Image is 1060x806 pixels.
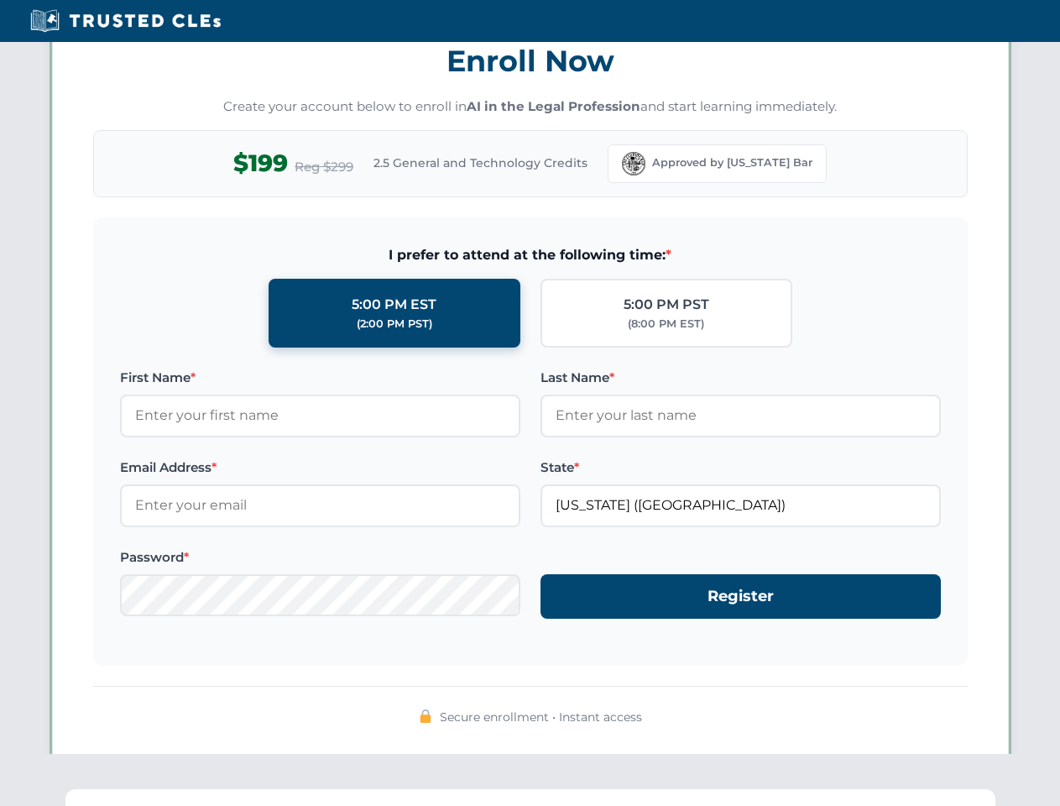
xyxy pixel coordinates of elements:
[540,368,941,388] label: Last Name
[373,154,587,172] span: 2.5 General and Technology Credits
[233,144,288,182] span: $199
[540,574,941,619] button: Register
[120,547,520,568] label: Password
[120,484,520,526] input: Enter your email
[120,368,520,388] label: First Name
[352,294,436,316] div: 5:00 PM EST
[357,316,432,332] div: (2:00 PM PST)
[93,34,968,87] h3: Enroll Now
[25,8,226,34] img: Trusted CLEs
[622,152,645,175] img: Florida Bar
[440,708,642,726] span: Secure enrollment • Instant access
[295,157,353,177] span: Reg $299
[93,97,968,117] p: Create your account below to enroll in and start learning immediately.
[628,316,704,332] div: (8:00 PM EST)
[419,709,432,723] img: 🔒
[120,458,520,478] label: Email Address
[652,154,812,171] span: Approved by [US_STATE] Bar
[120,395,520,437] input: Enter your first name
[120,244,941,266] span: I prefer to attend at the following time:
[540,458,941,478] label: State
[540,484,941,526] input: Florida (FL)
[467,98,640,114] strong: AI in the Legal Profession
[540,395,941,437] input: Enter your last name
[624,294,709,316] div: 5:00 PM PST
